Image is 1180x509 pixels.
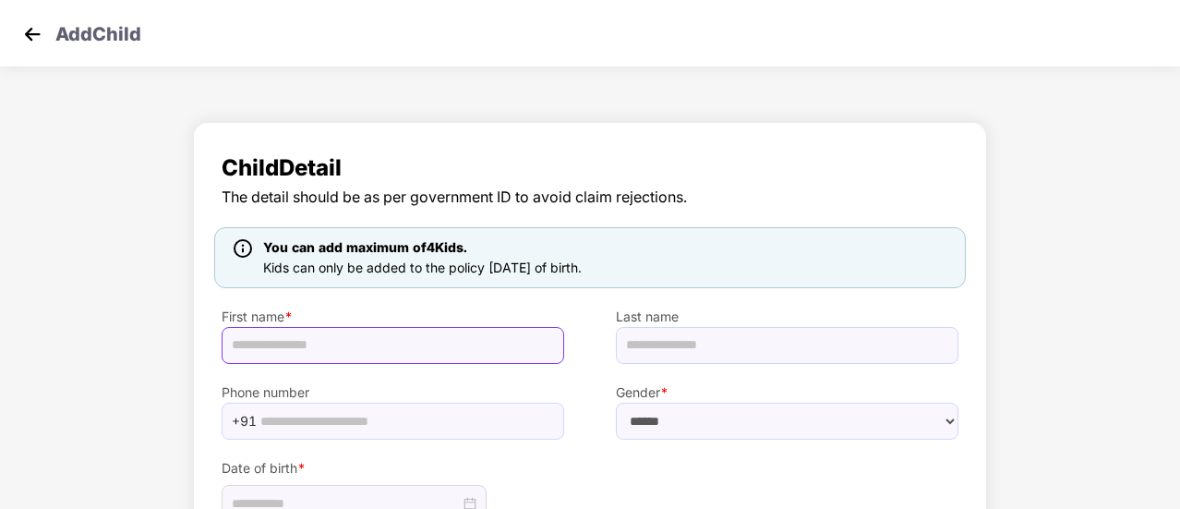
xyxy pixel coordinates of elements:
[222,186,958,209] span: The detail should be as per government ID to avoid claim rejections.
[222,151,958,186] span: Child Detail
[222,307,564,327] label: First name
[222,458,564,479] label: Date of birth
[222,382,564,403] label: Phone number
[232,407,257,435] span: +91
[616,307,958,327] label: Last name
[55,20,141,42] p: Add Child
[234,239,252,258] img: icon
[263,239,467,255] span: You can add maximum of 4 Kids.
[263,260,582,275] span: Kids can only be added to the policy [DATE] of birth.
[18,20,46,48] img: svg+xml;base64,PHN2ZyB4bWxucz0iaHR0cDovL3d3dy53My5vcmcvMjAwMC9zdmciIHdpZHRoPSIzMCIgaGVpZ2h0PSIzMC...
[616,382,958,403] label: Gender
